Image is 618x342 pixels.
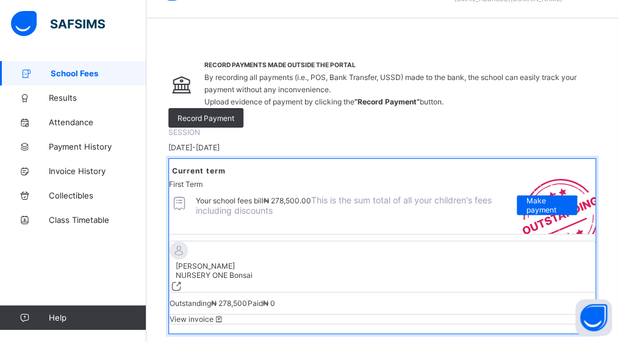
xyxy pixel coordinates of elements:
[248,299,263,308] span: Paid
[49,313,146,322] span: Help
[168,143,220,152] span: [DATE]-[DATE]
[176,261,595,271] span: [PERSON_NAME]
[507,164,595,234] img: outstanding-stamp.3c148f88c3ebafa6da95868fa43343a1.svg
[575,299,612,336] button: Open asap
[211,299,247,308] span: ₦ 278,500
[178,114,234,123] span: Record Payment
[49,215,146,225] span: Class Timetable
[526,196,568,214] span: Make payment
[196,195,492,216] span: This is the sum total of all your children's fees including discounts
[168,128,200,137] span: SESSION
[263,299,275,308] span: ₦ 0
[49,166,146,176] span: Invoice History
[170,315,224,324] span: View invoice
[49,191,146,200] span: Collectibles
[51,68,146,78] span: School Fees
[169,180,203,189] span: First Term
[354,97,420,106] b: “Record Payment”
[49,117,146,127] span: Attendance
[196,196,264,205] span: Your school fees bill
[204,61,596,68] span: Record Payments Made Outside the Portal
[204,73,577,106] span: By recording all payments (i.e., POS, Bank Transfer, USSD) made to the bank, the school can easil...
[49,142,146,151] span: Payment History
[176,271,253,280] span: NURSERY ONE Bonsai
[172,166,226,175] span: Current term
[170,299,211,308] span: Outstanding
[49,93,146,103] span: Results
[11,11,105,37] img: safsims
[264,196,311,205] span: ₦ 278,500.00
